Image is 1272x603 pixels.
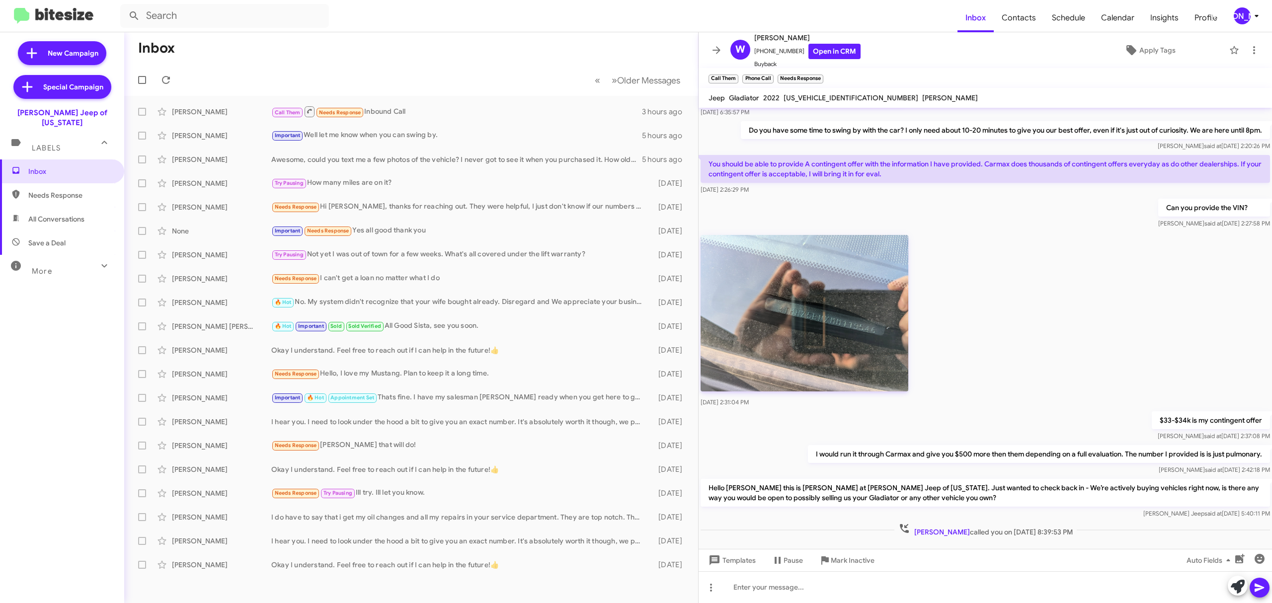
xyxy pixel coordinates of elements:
span: Needs Response [275,490,317,496]
span: [DATE] 2:31:04 PM [701,398,749,406]
span: [PERSON_NAME] [DATE] 2:42:18 PM [1159,466,1270,473]
span: [PHONE_NUMBER] [754,44,861,59]
p: You should be able to provide A contingent offer with the information I have provided. Carmax doe... [701,155,1270,183]
div: [DATE] [647,560,690,570]
span: 🔥 Hot [307,394,324,401]
span: [PERSON_NAME] [914,528,970,536]
div: [PERSON_NAME] [1234,7,1251,24]
div: 5 hours ago [642,131,690,141]
a: Insights [1142,3,1187,32]
span: 🔥 Hot [275,299,292,305]
img: MEd3f5fa99cde5a17f4c63ffbbae9f5bb4 [701,235,908,391]
span: Special Campaign [43,82,103,92]
button: Auto Fields [1179,551,1242,569]
a: New Campaign [18,41,106,65]
div: I hear you. I need to look under the hood a bit to give you an exact number. It's absolutely wort... [271,417,647,427]
input: Search [120,4,329,28]
span: Needs Response [275,371,317,377]
div: [DATE] [647,250,690,260]
span: Save a Deal [28,238,66,248]
span: More [32,267,52,276]
span: Labels [32,144,61,152]
div: [PERSON_NAME] [172,536,271,546]
div: [DATE] [647,298,690,307]
div: [DATE] [647,345,690,355]
span: All Conversations [28,214,84,224]
p: Can you provide the VIN? [1158,199,1270,217]
div: [DATE] [647,488,690,498]
div: [DATE] [647,536,690,546]
span: Important [275,394,301,401]
div: [PERSON_NAME] [172,345,271,355]
div: [DATE] [647,178,690,188]
span: said at [1204,510,1222,517]
span: called you on [DATE] 8:39:53 PM [894,523,1077,537]
span: [PERSON_NAME] Jeep [DATE] 5:40:11 PM [1143,510,1270,517]
span: » [612,74,617,86]
div: Hi [PERSON_NAME], thanks for reaching out. They were helpful, I just don't know if our numbers wi... [271,201,647,213]
span: Templates [707,551,756,569]
span: Buyback [754,59,861,69]
span: Mark Inactive [831,551,874,569]
div: [DATE] [647,417,690,427]
button: Templates [699,551,764,569]
div: Awesome, could you text me a few photos of the vehicle? I never got to see it when you purchased ... [271,154,642,164]
span: Sold Verified [348,323,381,329]
div: [DATE] [647,226,690,236]
div: Not yet I was out of town for a few weeks. What's all covered under the lift warranty? [271,249,647,260]
div: [PERSON_NAME] [172,202,271,212]
div: 5 hours ago [642,154,690,164]
span: Important [275,227,301,234]
span: [PERSON_NAME] [922,93,978,102]
span: Important [298,323,324,329]
span: Profile [1187,3,1225,32]
a: Contacts [994,3,1044,32]
span: [DATE] 6:35:57 PM [701,108,749,116]
a: Inbox [957,3,994,32]
span: [US_VEHICLE_IDENTIFICATION_NUMBER] [784,93,918,102]
div: All Good Sista, see you soon. [271,320,647,332]
div: Well let me know when you can swing by. [271,130,642,141]
div: Okay I understand. Feel free to reach out if I can help in the future!👍 [271,560,647,570]
span: Needs Response [319,109,361,116]
span: said at [1204,432,1221,440]
a: Special Campaign [13,75,111,99]
div: [PERSON_NAME] [172,154,271,164]
button: Apply Tags [1075,41,1224,59]
div: I can't get a loan no matter what I do [271,273,647,284]
span: Needs Response [275,204,317,210]
button: Previous [589,70,606,90]
div: Hello, I love my Mustang. Plan to keep it a long time. [271,368,647,379]
span: Needs Response [307,227,349,234]
span: [DATE] 2:26:29 PM [701,186,749,193]
div: Inbound Call [271,105,642,118]
div: [DATE] [647,369,690,379]
span: Apply Tags [1139,41,1176,59]
div: Yes all good thank you [271,225,647,236]
a: Open in CRM [808,44,861,59]
span: Older Messages [617,75,680,86]
span: Appointment Set [330,394,374,401]
button: Pause [764,551,811,569]
div: How many miles are on it? [271,177,647,189]
span: Jeep [709,93,725,102]
span: Important [275,132,301,139]
span: Inbox [28,166,113,176]
p: Do you have some time to swing by with the car? I only need about 10-20 minutes to give you our b... [741,121,1270,139]
span: [PERSON_NAME] [DATE] 2:27:58 PM [1158,220,1270,227]
span: Try Pausing [275,180,304,186]
span: 🔥 Hot [275,323,292,329]
div: [PERSON_NAME] [172,488,271,498]
a: Schedule [1044,3,1093,32]
small: Needs Response [778,75,823,83]
div: No. My system didn't recognize that your wife bought already. Disregard and We appreciate your bu... [271,297,647,308]
div: [PERSON_NAME] [PERSON_NAME] [172,321,271,331]
span: Try Pausing [323,490,352,496]
div: [PERSON_NAME] [172,250,271,260]
nav: Page navigation example [589,70,686,90]
span: Try Pausing [275,251,304,258]
div: Ill try. Ill let you know. [271,487,647,499]
span: Gladiator [729,93,759,102]
div: [PERSON_NAME] [172,274,271,284]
